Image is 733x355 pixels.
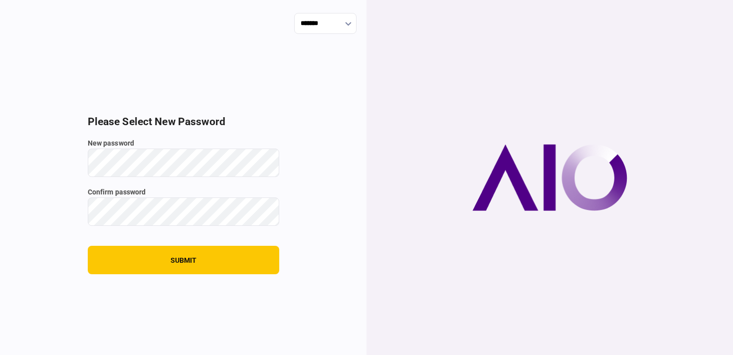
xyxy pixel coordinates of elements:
h2: Please Select New Password [88,116,279,128]
label: Confirm password [88,187,279,197]
label: New password [88,138,279,149]
input: New password [88,149,279,177]
img: AIO company logo [472,144,627,211]
button: submit [88,246,279,274]
input: Confirm password [88,197,279,226]
input: show language options [294,13,357,34]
